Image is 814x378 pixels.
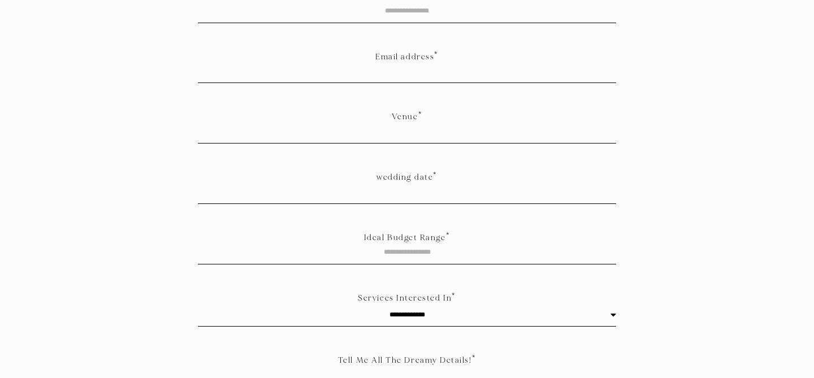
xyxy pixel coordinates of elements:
[198,51,616,66] label: Email address
[198,293,616,307] label: Services Interested In
[198,172,616,186] label: wedding date
[198,355,616,369] label: Tell Me All The Dreamy Details!
[198,232,616,246] label: Ideal Budget Range
[198,111,616,125] label: Venue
